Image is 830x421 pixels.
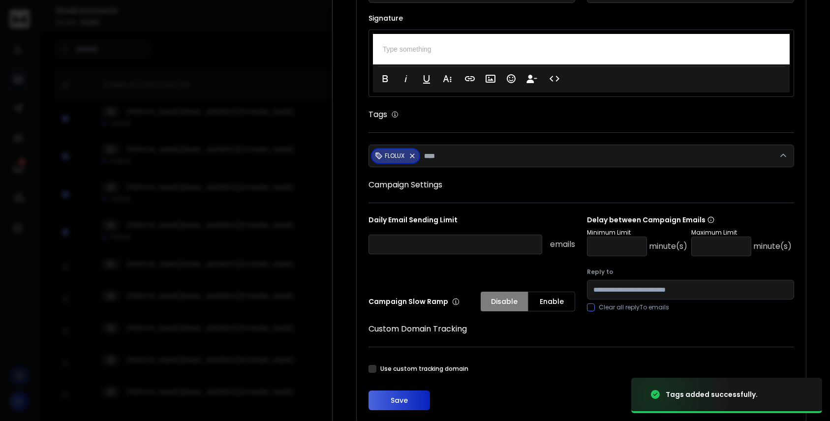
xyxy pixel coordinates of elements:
[369,179,794,191] h1: Campaign Settings
[587,229,687,237] p: Minimum Limit
[397,69,415,89] button: Italic (Ctrl+I)
[649,241,687,252] p: minute(s)
[380,365,468,373] label: Use custom tracking domain
[376,69,395,89] button: Bold (Ctrl+B)
[691,229,792,237] p: Maximum Limit
[599,303,669,311] label: Clear all replyTo emails
[369,215,576,229] p: Daily Email Sending Limit
[481,292,528,311] button: Disable
[753,241,792,252] p: minute(s)
[461,69,479,89] button: Insert Link (Ctrl+K)
[523,69,541,89] button: Insert Unsubscribe Link
[438,69,457,89] button: More Text
[587,215,792,225] p: Delay between Campaign Emails
[550,239,575,250] p: emails
[587,268,794,276] label: Reply to
[369,391,430,410] button: Save
[385,152,404,160] p: FLOLUX
[666,390,758,399] div: Tags added successfully.
[417,69,436,89] button: Underline (Ctrl+U)
[369,109,387,120] h1: Tags
[528,292,575,311] button: Enable
[369,297,460,306] p: Campaign Slow Ramp
[545,69,564,89] button: Code View
[369,15,794,22] label: Signature
[369,323,794,335] h1: Custom Domain Tracking
[481,69,500,89] button: Insert Image (Ctrl+P)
